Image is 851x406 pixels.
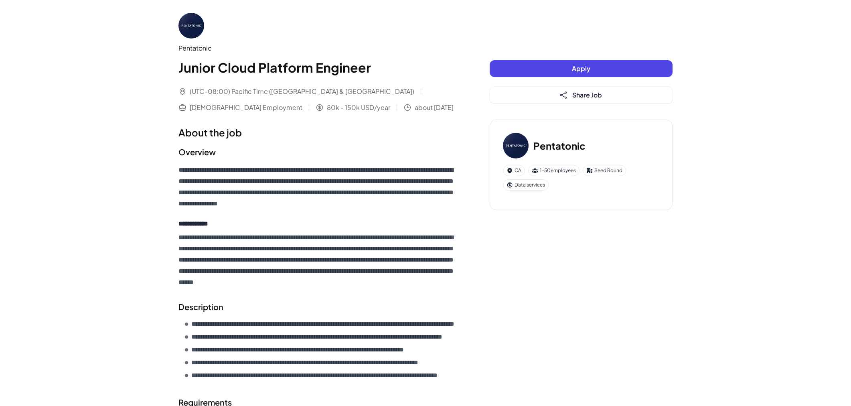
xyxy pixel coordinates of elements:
[503,179,549,191] div: Data services
[572,91,602,99] span: Share Job
[583,165,626,176] div: Seed Round
[533,138,586,153] h3: Pentatonic
[178,301,458,313] h2: Description
[190,103,302,112] span: [DEMOGRAPHIC_DATA] Employment
[178,13,204,39] img: Pe
[490,87,673,104] button: Share Job
[178,43,458,53] div: Pentatonic
[415,103,454,112] span: about [DATE]
[572,64,590,73] span: Apply
[528,165,579,176] div: 1-50 employees
[178,125,458,140] h1: About the job
[327,103,390,112] span: 80k - 150k USD/year
[490,60,673,77] button: Apply
[178,58,458,77] h1: Junior Cloud Platform Engineer
[503,133,529,158] img: Pe
[503,165,525,176] div: CA
[190,87,414,96] span: (UTC-08:00) Pacific Time ([GEOGRAPHIC_DATA] & [GEOGRAPHIC_DATA])
[178,146,458,158] h2: Overview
